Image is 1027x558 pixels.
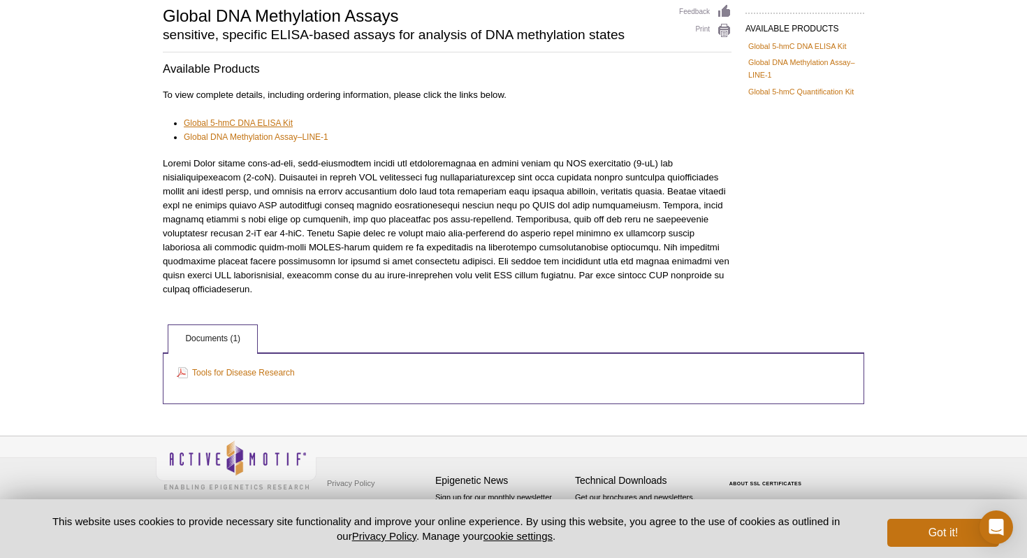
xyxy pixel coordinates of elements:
a: Privacy Policy [352,530,416,542]
h1: Global DNA Methylation Assays [163,4,665,25]
a: Tools for Disease Research [177,365,295,380]
h4: Epigenetic News [435,475,568,487]
a: Terms & Conditions [323,494,397,515]
table: Click to Verify - This site chose Symantec SSL for secure e-commerce and confidential communicati... [715,461,820,492]
a: Global DNA Methylation Assay–LINE-1 [748,56,861,81]
button: Got it! [887,519,999,547]
p: Sign up for our monthly newsletter highlighting recent publications in the field of epigenetics. [435,492,568,539]
a: Global 5-hmC DNA ELISA Kit [184,116,293,130]
a: Global 5-hmC Quantification Kit [748,85,854,98]
p: Get our brochures and newsletters, or request them by mail. [575,492,708,527]
div: Open Intercom Messenger [979,510,1013,544]
img: Active Motif, [156,436,316,493]
a: ABOUT SSL CERTIFICATES [729,481,802,486]
h2: sensitive, specific ELISA-based assays for analysis of DNA methylation states [163,29,665,41]
h4: Technical Downloads [575,475,708,487]
a: Global DNA Methylation Assay–LINE-1 [184,130,328,144]
a: Print [679,23,731,38]
h3: Available Products [163,61,731,78]
h2: AVAILABLE PRODUCTS [745,13,864,38]
a: Documents (1) [168,325,257,353]
p: This website uses cookies to provide necessary site functionality and improve your online experie... [28,514,864,543]
p: Loremi Dolor sitame cons-ad-eli, sedd-eiusmodtem incidi utl etdoloremagnaa en admini veniam qu NO... [163,157,731,296]
a: Global 5-hmC DNA ELISA Kit [748,40,846,52]
p: To view complete details, including ordering information, please click the links below. [163,88,731,102]
a: Feedback [679,4,731,20]
button: cookie settings [483,530,553,542]
a: Privacy Policy [323,473,378,494]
